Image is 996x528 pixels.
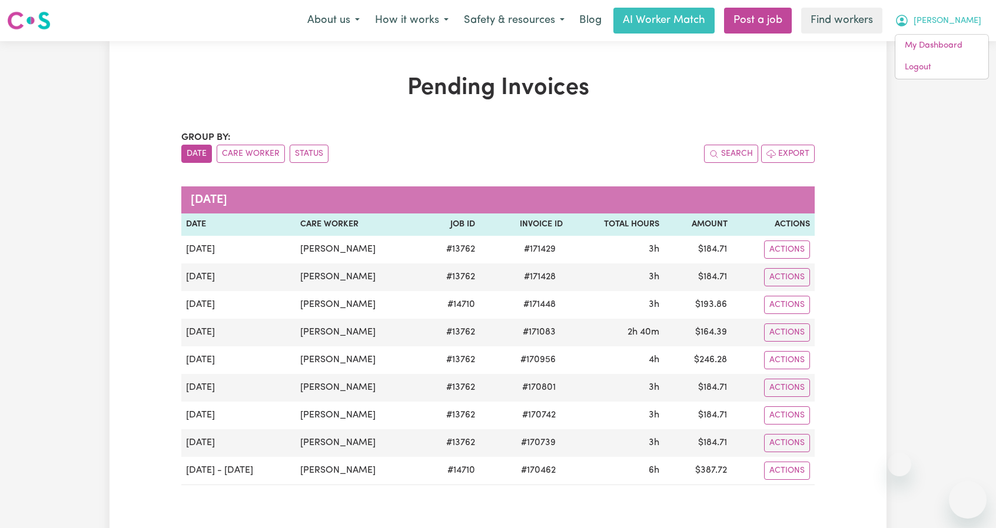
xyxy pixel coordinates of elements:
button: Export [761,145,815,163]
th: Date [181,213,296,236]
td: [DATE] [181,374,296,402]
button: Safety & resources [456,8,572,33]
td: [DATE] [181,263,296,291]
span: # 171429 [517,242,563,256]
span: # 170801 [515,380,563,395]
td: # 13762 [422,374,479,402]
span: Group by: [181,133,231,142]
td: [DATE] [181,402,296,429]
span: 3 hours [649,300,659,309]
td: $ 184.71 [664,263,732,291]
span: 3 hours [649,272,659,282]
a: AI Worker Match [613,8,715,34]
button: Actions [764,379,810,397]
th: Job ID [422,213,479,236]
span: 3 hours [649,245,659,254]
td: # 14710 [422,457,479,485]
td: $ 246.28 [664,346,732,374]
td: # 13762 [422,319,479,346]
a: Logout [895,56,988,79]
td: [PERSON_NAME] [296,374,422,402]
td: # 13762 [422,429,479,457]
span: # 171083 [516,325,563,339]
td: [DATE] [181,346,296,374]
td: [PERSON_NAME] [296,291,422,319]
td: # 13762 [422,402,479,429]
span: 3 hours [649,383,659,392]
td: [PERSON_NAME] [296,346,422,374]
a: Blog [572,8,609,34]
button: How it works [367,8,456,33]
button: About us [300,8,367,33]
button: Search [704,145,758,163]
span: # 171428 [517,270,563,284]
span: # 170462 [514,463,563,477]
th: Amount [664,213,732,236]
td: [DATE] - [DATE] [181,457,296,485]
td: [PERSON_NAME] [296,402,422,429]
button: Actions [764,406,810,425]
button: Actions [764,351,810,369]
td: [DATE] [181,291,296,319]
th: Actions [732,213,815,236]
caption: [DATE] [181,186,815,213]
td: # 13762 [422,346,479,374]
span: 2 hours 40 minutes [628,328,659,337]
span: 4 hours [649,355,659,365]
span: 3 hours [649,438,659,447]
span: # 170739 [514,436,563,450]
td: [DATE] [181,429,296,457]
h1: Pending Invoices [181,74,815,102]
td: [PERSON_NAME] [296,429,422,457]
a: Post a job [724,8,792,34]
span: # 170742 [515,408,563,422]
td: [PERSON_NAME] [296,236,422,263]
span: # 171448 [516,298,563,312]
td: # 13762 [422,236,479,263]
th: Care Worker [296,213,422,236]
button: Actions [764,434,810,452]
button: Actions [764,296,810,314]
button: sort invoices by date [181,145,212,163]
th: Total Hours [567,213,664,236]
td: [PERSON_NAME] [296,457,422,485]
button: Actions [764,240,810,259]
td: [PERSON_NAME] [296,319,422,346]
iframe: Button to launch messaging window [949,481,987,519]
a: Find workers [801,8,882,34]
td: $ 184.71 [664,402,732,429]
a: My Dashboard [895,35,988,57]
span: 6 hours [649,466,659,475]
td: # 13762 [422,263,479,291]
button: sort invoices by paid status [290,145,328,163]
th: Invoice ID [480,213,567,236]
td: $ 184.71 [664,429,732,457]
button: sort invoices by care worker [217,145,285,163]
td: $ 184.71 [664,236,732,263]
button: Actions [764,323,810,342]
td: # 14710 [422,291,479,319]
td: [PERSON_NAME] [296,263,422,291]
td: [DATE] [181,236,296,263]
span: # 170956 [513,353,563,367]
span: [PERSON_NAME] [914,15,981,28]
td: [DATE] [181,319,296,346]
td: $ 387.72 [664,457,732,485]
td: $ 164.39 [664,319,732,346]
td: $ 184.71 [664,374,732,402]
button: Actions [764,268,810,286]
span: 3 hours [649,410,659,420]
img: Careseekers logo [7,10,51,31]
td: $ 193.86 [664,291,732,319]
iframe: Close message [888,453,911,476]
button: My Account [887,8,989,33]
a: Careseekers logo [7,7,51,34]
div: My Account [895,34,989,79]
button: Actions [764,462,810,480]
